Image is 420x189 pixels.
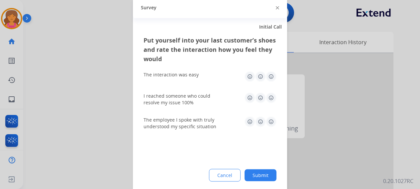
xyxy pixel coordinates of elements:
[276,6,279,10] img: close-button
[144,35,276,63] h3: Put yourself into your last customer’s shoes and rate the interaction how you feel they would
[144,92,223,106] div: I reached someone who could resolve my issue 100%
[141,4,157,11] span: Survey
[209,169,241,181] button: Cancel
[144,116,223,130] div: The employee I spoke with truly understood my specific situation
[144,71,199,78] div: The interaction was easy
[245,169,276,181] button: Submit
[383,177,413,185] p: 0.20.1027RC
[259,23,282,30] span: Initial Call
